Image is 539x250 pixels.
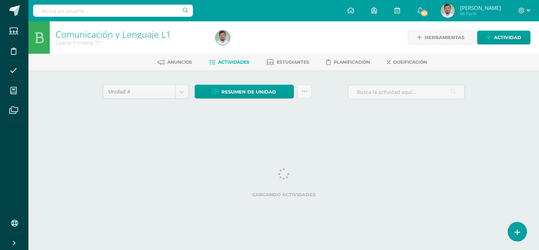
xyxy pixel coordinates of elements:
[460,4,501,11] span: [PERSON_NAME]
[393,59,427,65] span: Dosificación
[425,31,464,44] span: Herramientas
[209,57,249,68] a: Actividades
[221,85,276,99] span: Resumen de unidad
[277,59,309,65] span: Estudiantes
[55,29,207,39] h1: Comunicación y Lenguaje L1
[420,9,428,17] span: 164
[195,85,294,99] a: Resumen de unidad
[266,57,309,68] a: Estudiantes
[55,39,207,46] div: Cuarto Primaria 'C'
[477,31,530,44] a: Actividad
[158,57,192,68] a: Anuncios
[408,31,474,44] a: Herramientas
[33,5,193,17] input: Busca un usuario...
[348,85,464,99] input: Busca la actividad aquí...
[218,59,249,65] span: Actividades
[167,59,192,65] span: Anuncios
[441,4,455,18] img: c6d976ce9e32bebbd84997966a8f6922.png
[103,192,465,197] label: Cargando actividades
[326,57,370,68] a: Planificación
[216,31,230,45] img: c6d976ce9e32bebbd84997966a8f6922.png
[108,85,170,99] span: Unidad 4
[334,59,370,65] span: Planificación
[387,57,427,68] a: Dosificación
[55,28,171,40] a: Comunicación y Lenguaje L1
[494,31,521,44] span: Actividad
[460,11,501,17] span: Mi Perfil
[103,85,189,99] a: Unidad 4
